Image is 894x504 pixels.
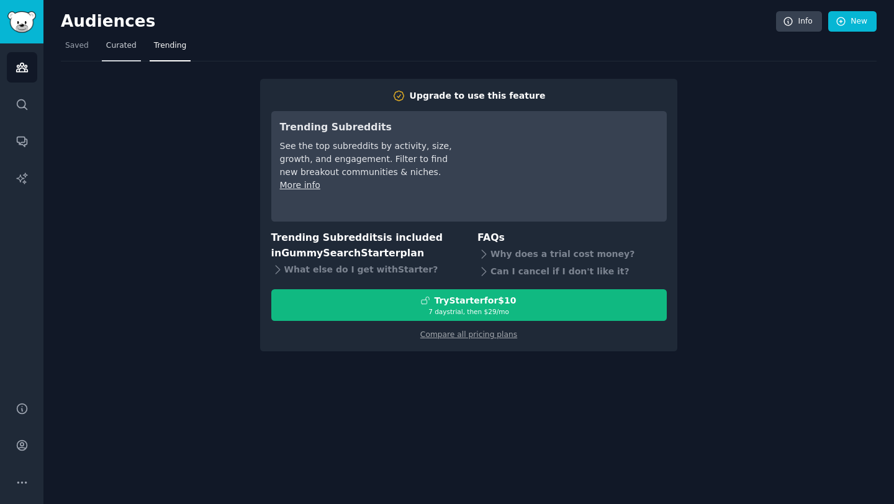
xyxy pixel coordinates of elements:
[271,289,667,321] button: TryStarterfor$107 daystrial, then $29/mo
[61,36,93,61] a: Saved
[106,40,137,52] span: Curated
[472,120,658,213] iframe: YouTube video player
[420,330,517,339] a: Compare all pricing plans
[271,230,461,261] h3: Trending Subreddits is included in plan
[150,36,191,61] a: Trending
[102,36,141,61] a: Curated
[271,261,461,278] div: What else do I get with Starter ?
[776,11,822,32] a: Info
[477,246,667,263] div: Why does a trial cost money?
[154,40,186,52] span: Trending
[828,11,877,32] a: New
[280,120,454,135] h3: Trending Subreddits
[477,230,667,246] h3: FAQs
[280,180,320,190] a: More info
[280,140,454,179] div: See the top subreddits by activity, size, growth, and engagement. Filter to find new breakout com...
[477,263,667,281] div: Can I cancel if I don't like it?
[65,40,89,52] span: Saved
[434,294,516,307] div: Try Starter for $10
[61,12,776,32] h2: Audiences
[281,247,400,259] span: GummySearch Starter
[272,307,666,316] div: 7 days trial, then $ 29 /mo
[7,11,36,33] img: GummySearch logo
[410,89,546,102] div: Upgrade to use this feature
